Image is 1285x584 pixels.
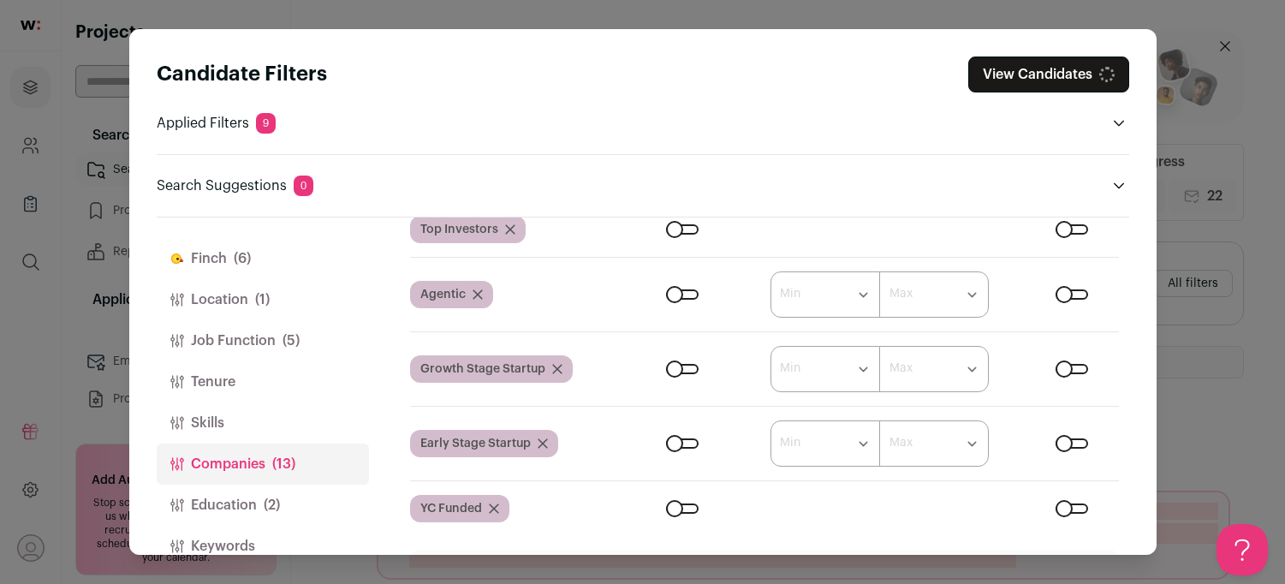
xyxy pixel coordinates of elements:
[157,64,327,85] strong: Candidate Filters
[420,500,482,517] span: YC Funded
[889,434,913,451] label: Max
[234,248,251,269] span: (6)
[780,360,800,377] label: Min
[780,434,800,451] label: Min
[157,526,369,567] button: Keywords
[420,435,531,452] span: Early Stage Startup
[420,286,466,303] span: Agentic
[889,360,913,377] label: Max
[157,320,369,361] button: Job Function(5)
[420,361,545,378] span: Growth Stage Startup
[255,289,270,310] span: (1)
[157,279,369,320] button: Location(1)
[157,361,369,402] button: Tenure
[157,485,369,526] button: Education(2)
[157,176,313,196] p: Search Suggestions
[157,444,369,485] button: Companies(13)
[968,57,1129,92] button: Close search preferences
[1109,113,1129,134] button: Open applied filters
[264,495,280,515] span: (2)
[780,285,800,302] label: Min
[157,238,369,279] button: Finch(6)
[1217,524,1268,575] iframe: Help Scout Beacon - Open
[420,221,498,238] span: Top Investors
[157,402,369,444] button: Skills
[889,285,913,302] label: Max
[294,176,313,196] span: 0
[283,331,300,351] span: (5)
[157,113,276,134] p: Applied Filters
[272,454,295,474] span: (13)
[256,113,276,134] span: 9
